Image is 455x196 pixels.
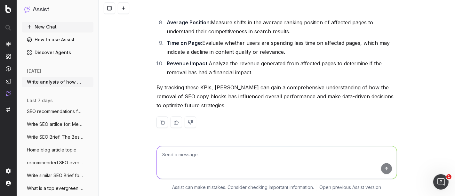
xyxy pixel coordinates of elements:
[165,59,397,77] li: Analyze the revenue generated from affected pages to determine if the removal has had a financial...
[6,53,11,59] img: Intelligence
[22,106,93,117] button: SEO recommendations for article: Santa
[22,170,93,181] button: Write similar SEO Brief for SEO Briefs:
[24,6,30,12] img: Assist
[165,18,397,36] li: Measure shifts in the average ranking position of affected pages to understand their competitiven...
[6,66,11,71] img: Activation
[27,159,83,166] span: recommended SEO evergreen blog articles
[5,5,11,13] img: Botify logo
[22,47,93,58] a: Discover Agents
[165,38,397,56] li: Evaluate whether users are spending less time on affected pages, which may indicate a decline in ...
[22,22,93,32] button: New Chat
[167,19,211,26] strong: Average Position:
[6,107,10,112] img: Switch project
[6,41,11,46] img: Analytics
[22,145,93,155] button: Home blog article topic
[27,68,41,74] span: [DATE]
[6,91,11,96] img: Assist
[27,79,83,85] span: Write analysis of how SEO copy block per
[167,60,209,67] strong: Revenue Impact:
[433,174,449,190] iframe: Intercom live chat
[27,97,53,104] span: last 7 days
[22,158,93,168] button: recommended SEO evergreen blog articles
[22,183,93,193] button: What is a top evergreen SEO Fashion Blog
[446,174,451,179] span: 1
[27,134,83,140] span: Write SEO Brief: The Best Lipsticks for
[27,108,83,115] span: SEO recommendations for article: Santa
[167,40,202,46] strong: Time on Page:
[6,78,11,84] img: Studio
[27,121,83,127] span: Write SEO artilce for: Meta Title Tips t
[27,185,83,192] span: What is a top evergreen SEO Fashion Blog
[22,77,93,87] button: Write analysis of how SEO copy block per
[22,35,93,45] a: How to use Assist
[22,119,93,129] button: Write SEO artilce for: Meta Title Tips t
[172,184,314,191] p: Assist can make mistakes. Consider checking important information.
[6,168,11,174] img: Setting
[27,172,83,179] span: Write similar SEO Brief for SEO Briefs:
[27,147,76,153] span: Home blog article topic
[156,83,397,110] p: By tracking these KPIs, [PERSON_NAME] can gain a comprehensive understanding of how the removal o...
[22,132,93,142] button: Write SEO Brief: The Best Lipsticks for
[33,5,49,14] h1: Assist
[320,184,381,191] a: Open previous Assist version
[24,5,91,14] button: Assist
[6,181,11,186] img: My account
